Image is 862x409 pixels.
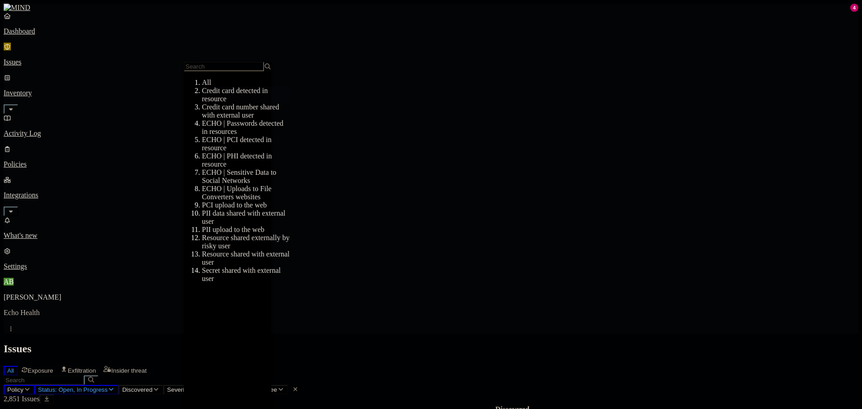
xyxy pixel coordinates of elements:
div: ECHO | PCI detected in resource [202,136,289,152]
p: Issues [4,58,858,66]
input: Search [4,375,84,385]
p: Echo Health [4,309,858,317]
div: Secret shared with external user [202,266,289,283]
div: Credit card detected in resource [202,87,289,103]
span: Insider threat [111,367,147,374]
img: MIND [4,4,30,12]
span: Exfiltration [68,367,96,374]
a: Settings [4,247,858,271]
span: Policy [7,386,24,393]
div: ECHO | PHI detected in resource [202,152,289,168]
span: Severity [167,386,189,393]
a: MIND [4,4,858,12]
a: What's new [4,216,858,240]
div: ECHO | Passwords detected in resources [202,119,289,136]
p: Policies [4,160,858,168]
p: Dashboard [4,27,858,35]
span: Exposure [28,367,53,374]
h2: Issues [4,343,858,355]
div: PII upload to the web [202,226,289,234]
p: Activity Log [4,129,858,138]
p: [PERSON_NAME] [4,293,858,301]
div: PCI upload to the web [202,201,289,209]
a: Issues [4,43,858,66]
p: Settings [4,262,858,271]
div: 4 [850,4,858,12]
div: ECHO | Sensitive Data to Social Networks [202,168,289,185]
div: Resource shared with external user [202,250,289,266]
p: Integrations [4,191,858,199]
a: Integrations [4,176,858,215]
span: AB [4,278,14,286]
p: Inventory [4,89,858,97]
a: Dashboard [4,12,858,35]
div: Resource shared externally by risky user [202,234,289,250]
p: What's new [4,232,858,240]
span: All [7,367,14,374]
span: Status: Open, In Progress [38,386,108,393]
div: PII data shared with external user [202,209,289,226]
div: ECHO | Uploads to File Converters websites [202,185,289,201]
span: 2,851 Issues [4,395,39,403]
a: Inventory [4,74,858,113]
div: All [202,79,289,87]
input: Search [184,62,264,71]
a: Policies [4,145,858,168]
div: Credit card number shared with external user [202,103,289,119]
a: Activity Log [4,114,858,138]
span: Discovered [122,386,152,393]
